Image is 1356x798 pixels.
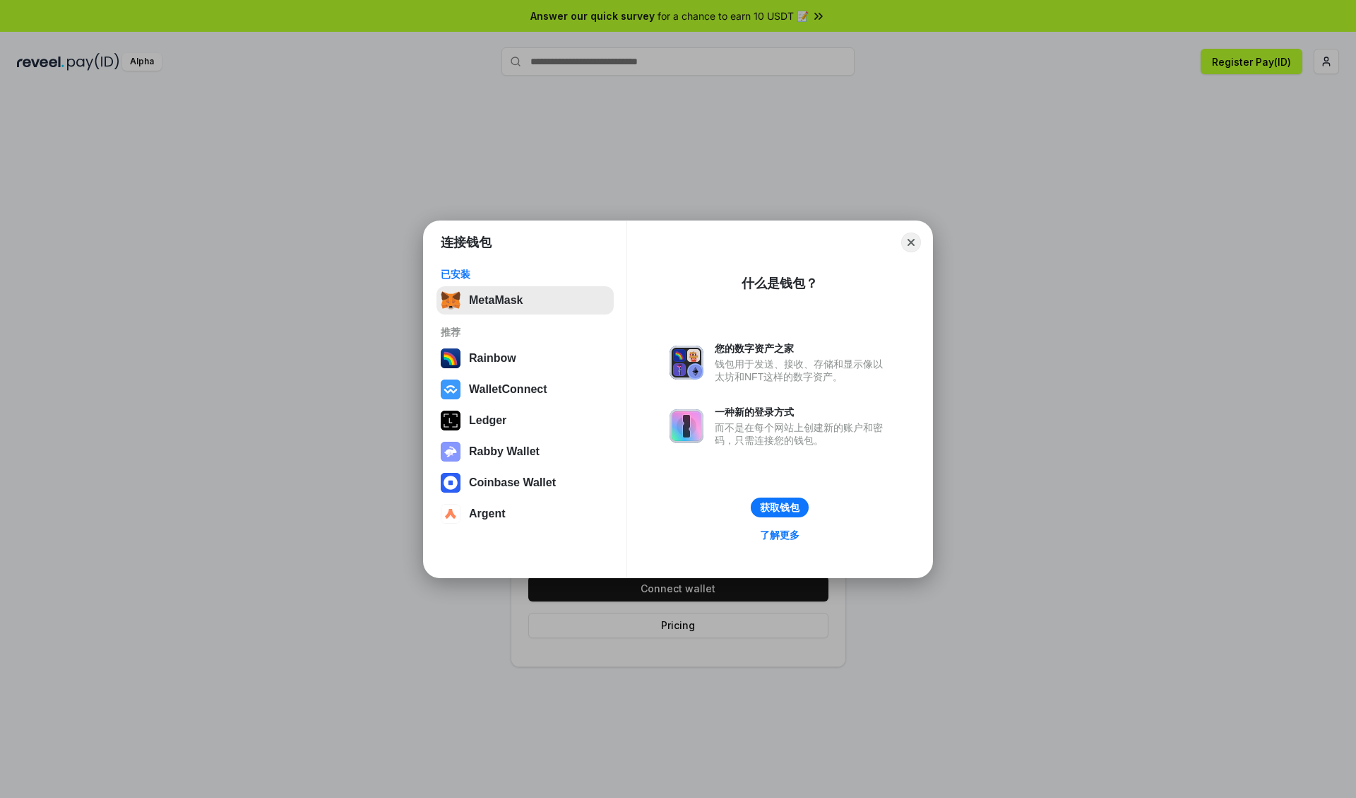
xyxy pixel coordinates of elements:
[436,469,614,497] button: Coinbase Wallet
[436,286,614,315] button: MetaMask
[670,346,703,380] img: svg+xml,%3Csvg%20xmlns%3D%22http%3A%2F%2Fwww.w3.org%2F2000%2Fsvg%22%20fill%3D%22none%22%20viewBox...
[441,234,492,251] h1: 连接钱包
[760,529,799,541] div: 了解更多
[469,383,547,396] div: WalletConnect
[469,414,506,427] div: Ledger
[469,476,556,489] div: Coinbase Wallet
[441,442,460,462] img: svg+xml,%3Csvg%20xmlns%3D%22http%3A%2F%2Fwww.w3.org%2F2000%2Fsvg%22%20fill%3D%22none%22%20viewBox...
[715,342,890,355] div: 您的数字资产之家
[760,501,799,514] div: 获取钱包
[469,294,523,307] div: MetaMask
[441,380,460,399] img: svg+xml,%3Csvg%20width%3D%2228%22%20height%3D%2228%22%20viewBox%3D%220%200%2028%2028%22%20fill%3D...
[436,438,614,466] button: Rabby Wallet
[436,500,614,528] button: Argent
[436,375,614,404] button: WalletConnect
[441,473,460,493] img: svg+xml,%3Csvg%20width%3D%2228%22%20height%3D%2228%22%20viewBox%3D%220%200%2028%2028%22%20fill%3D...
[441,268,609,281] div: 已安装
[469,445,540,458] div: Rabby Wallet
[441,348,460,368] img: svg+xml,%3Csvg%20width%3D%22120%22%20height%3D%22120%22%20viewBox%3D%220%200%20120%20120%22%20fil...
[670,409,703,443] img: svg+xml,%3Csvg%20xmlns%3D%22http%3A%2F%2Fwww.w3.org%2F2000%2Fsvg%22%20fill%3D%22none%22%20viewBox...
[715,406,890,418] div: 一种新的登录方式
[441,411,460,430] img: svg+xml,%3Csvg%20xmlns%3D%22http%3A%2F%2Fwww.w3.org%2F2000%2Fsvg%22%20width%3D%2228%22%20height%3...
[469,507,506,520] div: Argent
[469,352,516,365] div: Rainbow
[901,233,921,252] button: Close
[715,358,890,383] div: 钱包用于发送、接收、存储和显示像以太坊和NFT这样的数字资产。
[751,498,809,517] button: 获取钱包
[441,326,609,339] div: 推荐
[436,406,614,435] button: Ledger
[441,504,460,524] img: svg+xml,%3Csvg%20width%3D%2228%22%20height%3D%2228%22%20viewBox%3D%220%200%2028%2028%22%20fill%3D...
[441,291,460,310] img: svg+xml,%3Csvg%20fill%3D%22none%22%20height%3D%2233%22%20viewBox%3D%220%200%2035%2033%22%20width%...
[751,526,808,544] a: 了解更多
[436,344,614,372] button: Rainbow
[742,275,818,292] div: 什么是钱包？
[715,421,890,447] div: 而不是在每个网站上创建新的账户和密码，只需连接您的钱包。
